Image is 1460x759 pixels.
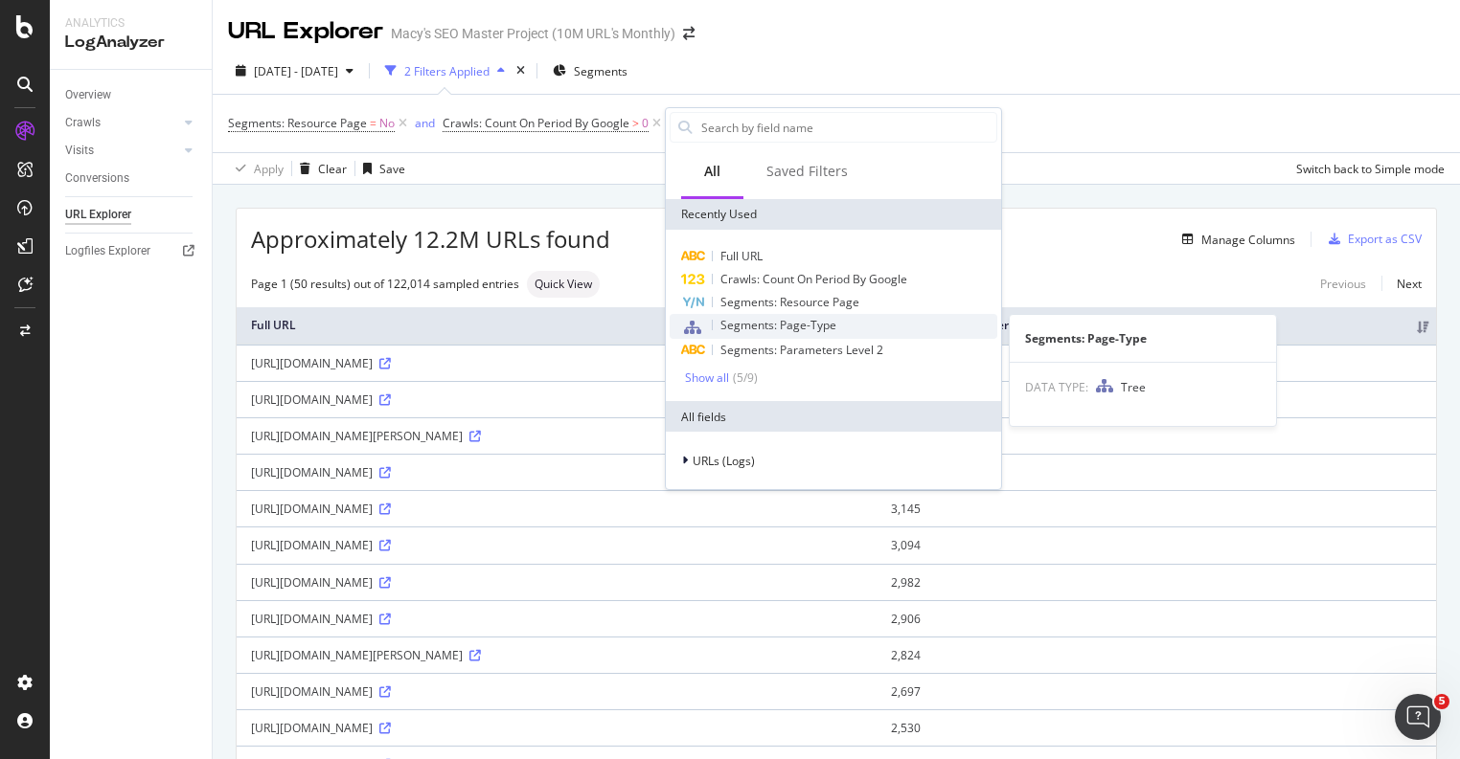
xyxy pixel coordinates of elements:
span: Segments: Parameters Level 2 [720,342,883,358]
div: Export as CSV [1348,231,1422,247]
span: Segments [574,63,627,79]
span: 0 [642,110,649,137]
button: Segments [545,56,635,86]
td: 3,368 [877,454,1436,490]
span: Segments: Resource Page [228,115,367,131]
td: 2,824 [877,636,1436,673]
td: 2,530 [877,709,1436,746]
button: Switch back to Simple mode [1289,153,1445,184]
button: Clear [292,153,347,184]
button: [DATE] - [DATE] [228,56,361,86]
div: [URL][DOMAIN_NAME] [251,720,862,736]
div: URL Explorer [228,15,383,48]
a: URL Explorer [65,205,198,225]
td: 3,094 [877,526,1436,563]
td: 2,982 [877,564,1436,600]
a: Crawls [65,113,179,133]
span: Tree [1121,379,1146,395]
div: ( 5 / 9 ) [729,369,758,386]
button: Manage Columns [1175,228,1295,251]
span: DATA TYPE: [1025,379,1088,395]
div: arrow-right-arrow-left [683,27,695,40]
td: 3,539 [877,417,1436,454]
span: > [632,115,639,131]
span: Segments: Resource Page [720,294,859,310]
button: Apply [228,153,284,184]
span: 5 [1434,694,1449,709]
span: Segments: Page-Type [720,317,836,333]
div: Switch back to Simple mode [1296,161,1445,177]
a: Conversions [65,168,198,189]
div: [URL][DOMAIN_NAME] [251,683,862,700]
div: [URL][DOMAIN_NAME][PERSON_NAME] [251,428,862,444]
a: Next [1381,270,1422,298]
div: [URL][DOMAIN_NAME] [251,355,862,371]
div: times [513,61,529,80]
button: Export as CSV [1321,224,1422,255]
div: [URL][DOMAIN_NAME] [251,611,862,627]
iframe: Intercom live chat [1395,694,1441,740]
div: Show all [685,371,729,385]
td: 2,906 [877,600,1436,636]
div: Recently Used [666,199,1001,230]
div: Save [379,161,405,177]
div: 2 Filters Applied [404,63,490,79]
a: Logfiles Explorer [65,241,198,261]
div: Apply [254,161,284,177]
div: Clear [318,161,347,177]
th: Crawls: Count On Period By Google: activate to sort column ascending [877,307,1436,345]
div: All fields [666,401,1001,432]
div: and [415,115,435,131]
td: 3,145 [877,490,1436,526]
th: Full URL: activate to sort column ascending [237,307,877,345]
div: Segments: Page-Type [1010,330,1276,346]
a: Overview [65,85,198,105]
input: Search by field name [699,113,996,142]
div: [URL][DOMAIN_NAME] [251,391,862,408]
td: 2,697 [877,673,1436,709]
button: Save [355,153,405,184]
button: and [415,114,435,132]
span: URLs (Logs) [693,453,755,469]
div: [URL][DOMAIN_NAME][PERSON_NAME] [251,647,862,663]
button: 2 Filters Applied [377,56,513,86]
div: Manage Columns [1201,232,1295,248]
span: [DATE] - [DATE] [254,63,338,79]
div: Saved Filters [766,162,848,181]
span: No [379,110,395,137]
div: Analytics [65,15,196,32]
span: Crawls: Count On Period By Google [443,115,629,131]
div: All [704,162,720,181]
div: URL Explorer [65,205,131,225]
span: Approximately 12.2M URLs found [251,223,610,256]
div: Page 1 (50 results) out of 122,014 sampled entries [251,276,519,292]
div: neutral label [527,271,600,298]
div: [URL][DOMAIN_NAME] [251,464,862,480]
div: Macy's SEO Master Project (10M URL's Monthly) [391,24,675,43]
span: = [370,115,376,131]
div: Conversions [65,168,129,189]
span: Crawls: Count On Period By Google [720,271,907,287]
a: Visits [65,141,179,161]
span: Full URL [720,248,763,264]
div: Crawls [65,113,101,133]
div: LogAnalyzer [65,32,196,54]
div: Logfiles Explorer [65,241,150,261]
div: Overview [65,85,111,105]
div: Visits [65,141,94,161]
div: [URL][DOMAIN_NAME] [251,574,862,591]
span: Quick View [535,279,592,290]
div: [URL][DOMAIN_NAME] [251,537,862,553]
div: [URL][DOMAIN_NAME] [251,501,862,517]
